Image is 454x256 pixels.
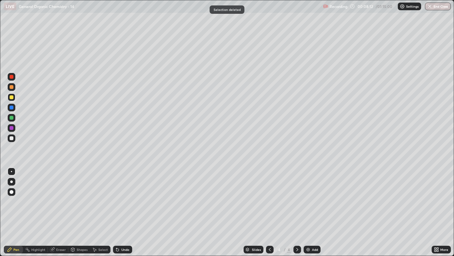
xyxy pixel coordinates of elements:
div: Undo [121,248,129,251]
div: Highlight [31,248,45,251]
div: Slides [252,248,261,251]
img: recording.375f2c34.svg [323,4,328,9]
img: class-settings-icons [400,4,405,9]
div: / [284,248,286,252]
div: 4 [287,247,291,252]
div: Eraser [56,248,66,251]
div: Shapes [77,248,87,251]
div: 4 [276,248,283,252]
p: Settings [406,5,419,8]
img: add-slide-button [306,247,311,252]
div: Add [312,248,318,251]
div: Pen [13,248,19,251]
p: General Organic Chemistry - 14 [19,4,74,9]
p: LIVE [6,4,14,9]
p: Recording [329,4,347,9]
button: End Class [425,3,451,10]
div: More [440,248,448,251]
div: Select [98,248,108,251]
img: end-class-cross [427,4,432,9]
